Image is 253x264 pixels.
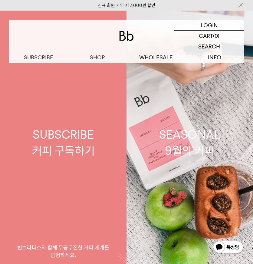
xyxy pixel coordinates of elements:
p: WHOLESALE [126,52,185,63]
div: SEASONAL 9월의 커피 [159,127,220,159]
p: SEARCH [198,41,220,52]
p: INFO [185,52,244,63]
p: LOGIN [201,20,218,30]
a: CART (0) [174,31,244,41]
img: 로고 [119,31,134,41]
a: LOGIN [174,20,244,31]
a: SHOP [68,52,126,63]
p: (0) [213,31,219,41]
a: SUBSCRIBE [9,52,68,63]
a: 신규 회원 가입 시 3,000원 할인 [98,3,155,8]
img: 카카오톡 채널 1:1 채팅 버튼 [212,240,244,255]
div: SUBSCRIBE 커피 구독하기 [32,127,95,159]
p: CART [199,31,213,41]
